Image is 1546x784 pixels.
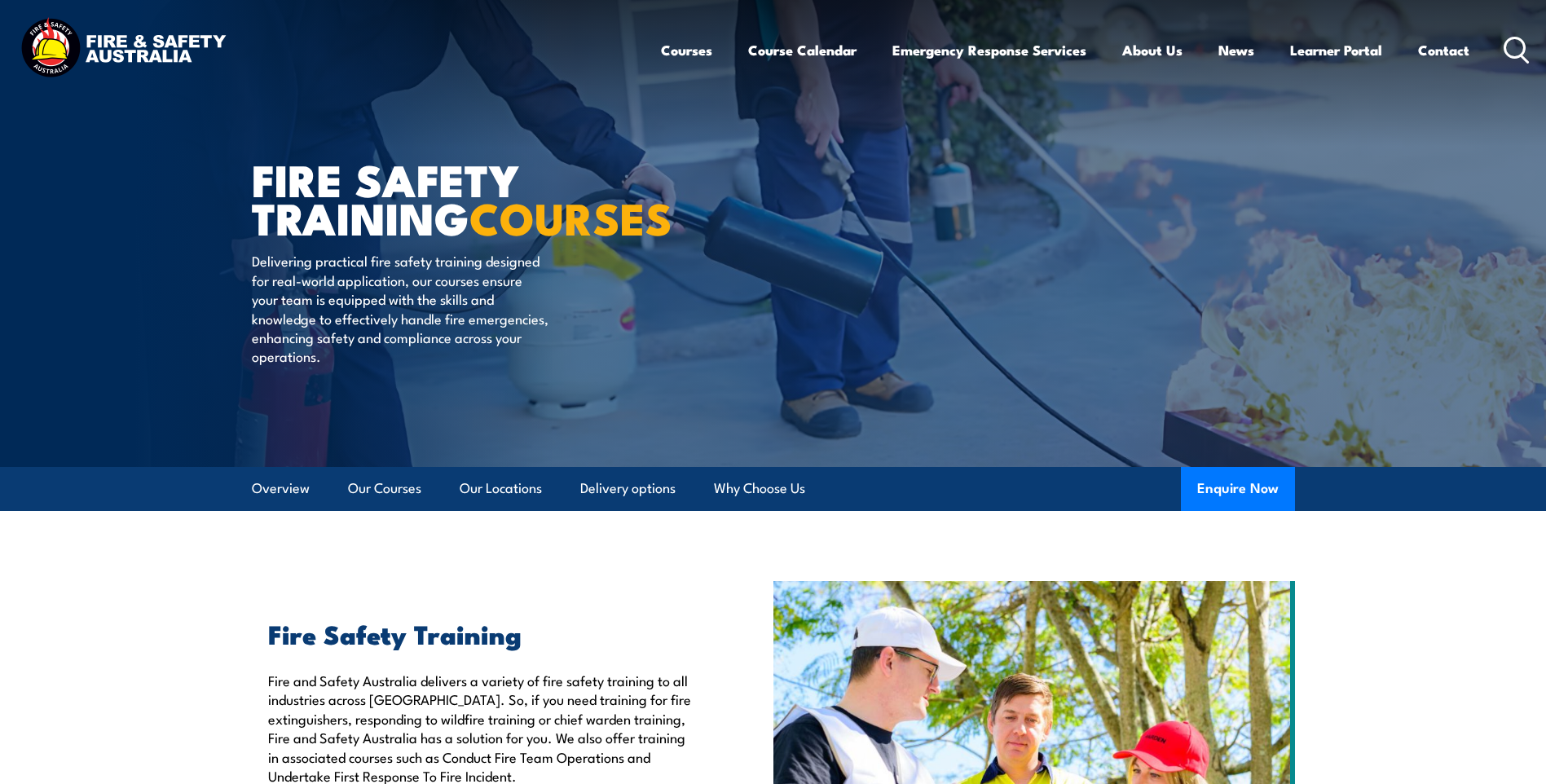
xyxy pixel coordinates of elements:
[469,183,672,250] strong: COURSES
[892,29,1086,72] a: Emergency Response Services
[1290,29,1382,72] a: Learner Portal
[252,160,654,236] h1: FIRE SAFETY TRAINING
[252,251,549,365] p: Delivering practical fire safety training designed for real-world application, our courses ensure...
[661,29,712,72] a: Courses
[580,467,676,510] a: Delivery options
[748,29,857,72] a: Course Calendar
[1181,467,1295,511] button: Enquire Now
[268,622,698,645] h2: Fire Safety Training
[1418,29,1469,72] a: Contact
[1218,29,1254,72] a: News
[252,467,310,510] a: Overview
[714,467,805,510] a: Why Choose Us
[1122,29,1183,72] a: About Us
[460,467,542,510] a: Our Locations
[348,467,421,510] a: Our Courses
